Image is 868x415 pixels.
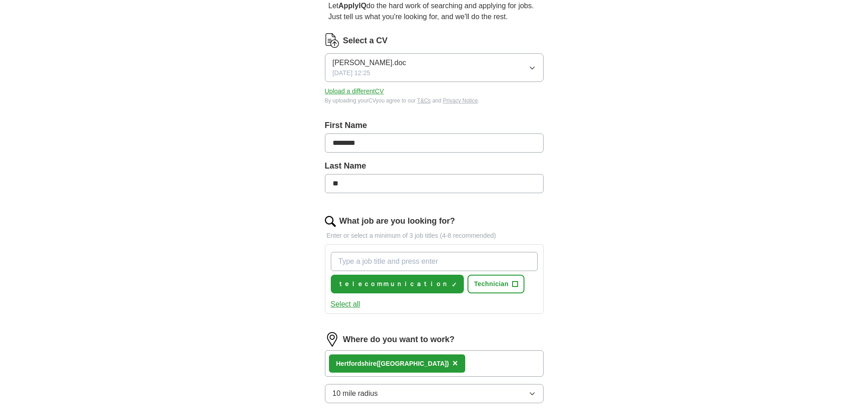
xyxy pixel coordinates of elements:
label: What job are you looking for? [339,215,455,227]
span: Technician [474,279,508,289]
button: × [452,357,458,370]
div: By uploading your CV you agree to our and . [325,97,544,105]
div: ordshire [336,359,449,369]
label: Select a CV [343,35,388,47]
a: Privacy Notice [443,97,478,104]
img: search.png [325,216,336,227]
span: [DATE] 12:25 [333,68,370,78]
span: ([GEOGRAPHIC_DATA]) [376,360,449,367]
span: ｔｅｌｅｃｏｍｍｕｎｉｃａｔｉｏｎ [337,279,448,289]
span: × [452,358,458,368]
button: Select all [331,299,360,310]
span: [PERSON_NAME].doc [333,57,406,68]
button: Technician [467,275,524,293]
a: T&Cs [417,97,431,104]
label: Last Name [325,160,544,172]
span: 10 mile radius [333,388,378,399]
img: location.png [325,332,339,347]
p: Enter or select a minimum of 3 job titles (4-8 recommended) [325,231,544,241]
button: [PERSON_NAME].doc[DATE] 12:25 [325,53,544,82]
span: ✓ [452,281,457,288]
input: Type a job title and press enter [331,252,538,271]
label: Where do you want to work? [343,333,455,346]
button: 10 mile radius [325,384,544,403]
button: ｔｅｌｅｃｏｍｍｕｎｉｃａｔｉｏｎ✓ [331,275,464,293]
strong: ApplyIQ [339,2,366,10]
strong: Hertf [336,360,351,367]
button: Upload a differentCV [325,87,384,96]
label: First Name [325,119,544,132]
img: CV Icon [325,33,339,48]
